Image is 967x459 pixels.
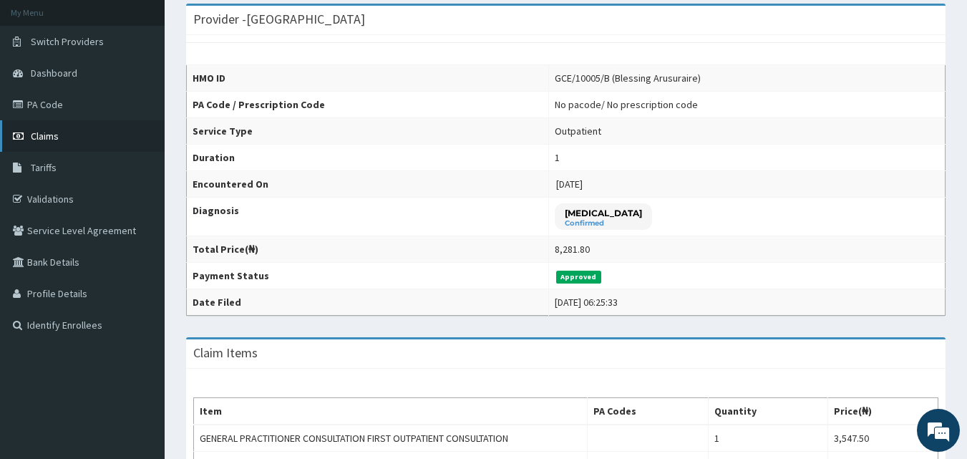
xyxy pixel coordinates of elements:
span: Approved [556,271,601,284]
small: Confirmed [565,220,642,227]
div: Outpatient [555,124,601,138]
th: Quantity [708,398,827,425]
h3: Provider - [GEOGRAPHIC_DATA] [193,13,365,26]
div: 1 [555,150,560,165]
div: No pacode / No prescription code [555,97,698,112]
div: GCE/10005/B (Blessing Arusuraire) [555,71,701,85]
textarea: Type your message and hit 'Enter' [7,306,273,357]
div: Minimize live chat window [235,7,269,42]
span: Dashboard [31,67,77,79]
td: GENERAL PRACTITIONER CONSULTATION FIRST OUTPATIENT CONSULTATION [194,425,588,452]
td: 1 [708,425,827,452]
th: Date Filed [187,289,549,316]
td: 3,547.50 [828,425,938,452]
p: [MEDICAL_DATA] [565,207,642,219]
div: Chat with us now [74,80,240,99]
span: [DATE] [556,178,583,190]
h3: Claim Items [193,347,258,359]
th: Payment Status [187,263,549,289]
span: Claims [31,130,59,142]
span: Tariffs [31,161,57,174]
th: HMO ID [187,65,549,92]
div: 8,281.80 [555,242,590,256]
span: Switch Providers [31,35,104,48]
th: Item [194,398,588,425]
th: PA Codes [587,398,708,425]
span: We're online! [83,138,198,283]
th: Total Price(₦) [187,236,549,263]
th: Diagnosis [187,198,549,236]
th: Encountered On [187,171,549,198]
th: Price(₦) [828,398,938,425]
img: d_794563401_company_1708531726252_794563401 [26,72,58,107]
th: Service Type [187,118,549,145]
div: [DATE] 06:25:33 [555,295,618,309]
th: PA Code / Prescription Code [187,92,549,118]
th: Duration [187,145,549,171]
